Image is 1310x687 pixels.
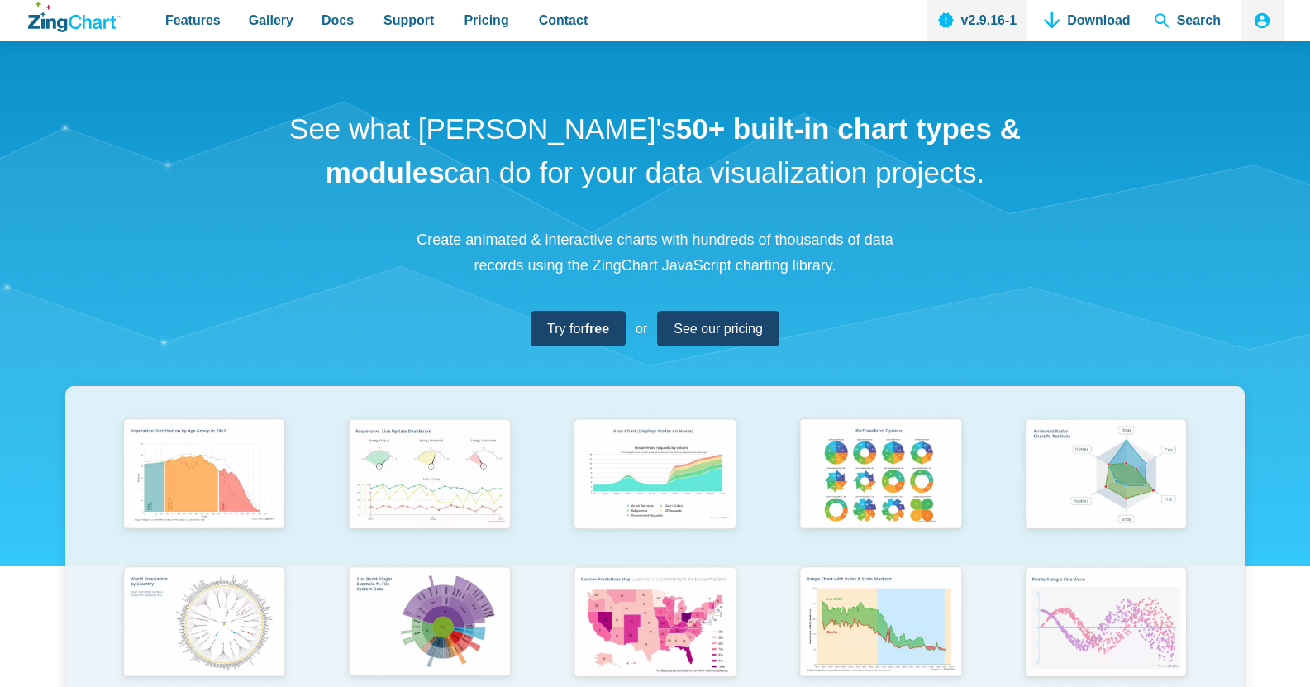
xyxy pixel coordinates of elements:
a: See our pricing [657,311,779,346]
strong: 50+ built-in chart types & modules [326,112,1021,188]
span: Support [383,9,434,31]
span: or [636,317,647,340]
a: ZingChart Logo. Click to return to the homepage [28,2,121,32]
span: Gallery [249,9,293,31]
span: Try for [547,317,609,340]
a: Try forfree [531,311,626,346]
a: Pie Transform Options [768,412,993,560]
a: Area Chart (Displays Nodes on Hover) [542,412,768,560]
h1: See what [PERSON_NAME]'s can do for your data visualization projects. [283,107,1027,194]
a: Responsive Live Update Dashboard [317,412,542,560]
img: Responsive Live Update Dashboard [339,412,519,541]
span: See our pricing [674,317,763,340]
a: Population Distribution by Age Group in 2052 [91,412,317,560]
span: Pricing [464,9,508,31]
strong: free [585,322,609,336]
a: Animated Radar Chart ft. Pet Data [993,412,1219,560]
span: Contact [539,9,588,31]
img: Pie Transform Options [790,412,970,541]
span: Docs [322,9,354,31]
img: Population Distribution by Age Group in 2052 [114,412,294,541]
img: Area Chart (Displays Nodes on Hover) [564,412,745,541]
span: Features [165,9,221,31]
p: Create animated & interactive charts with hundreds of thousands of data records using the ZingCha... [407,227,903,278]
img: Animated Radar Chart ft. Pet Data [1016,412,1196,541]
